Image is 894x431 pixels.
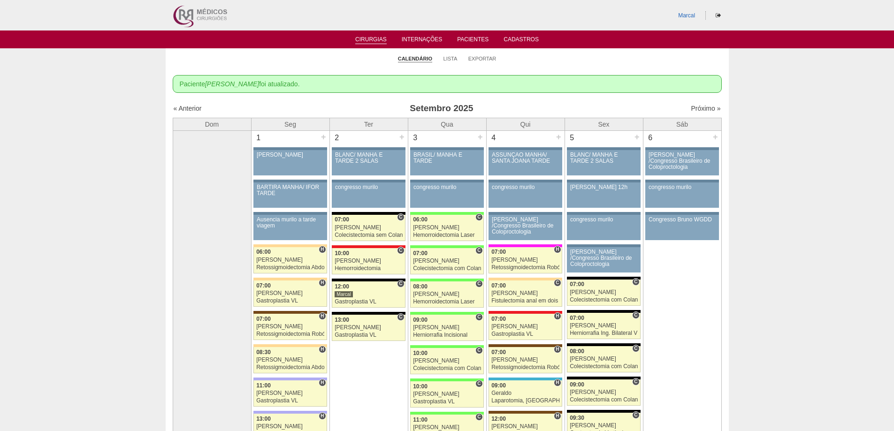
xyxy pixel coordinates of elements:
a: C 07:00 [PERSON_NAME] Colecistectomia com Colangiografia VL [410,248,483,274]
span: 09:00 [491,382,506,389]
span: Hospital [554,412,561,420]
span: Consultório [632,311,639,319]
div: Congresso Bruno WGDD [649,217,716,223]
a: [PERSON_NAME] 12h [567,182,640,208]
span: Consultório [475,247,482,254]
div: Geraldo [491,390,559,396]
a: C 10:00 [PERSON_NAME] Gastroplastia VL [410,381,483,408]
a: H 11:00 [PERSON_NAME] Gastroplastia VL [253,380,327,407]
a: C 06:00 [PERSON_NAME] Hemorroidectomia Laser [410,215,483,241]
span: Consultório [397,313,404,321]
div: [PERSON_NAME] [257,152,324,158]
div: Paciente foi atualizado. [173,75,722,93]
span: 11:00 [413,416,428,423]
div: ASSUNÇÃO MANHÃ/ SANTA JOANA TARDE [492,152,559,164]
div: Retossigmoidectomia Robótica [491,265,559,271]
a: C 13:00 [PERSON_NAME] Gastroplastia VL [332,315,405,341]
th: Ter [329,118,408,130]
span: 12:00 [335,283,349,290]
div: Colecistectomia com Colangiografia VL [570,297,638,303]
a: C 10:00 [PERSON_NAME] Hemorroidectomia [332,248,405,274]
div: Gastroplastia VL [413,399,481,405]
a: C 09:00 [PERSON_NAME] Herniorrafia Incisional [410,315,483,341]
span: 07:00 [413,250,428,257]
div: Gastroplastia VL [491,331,559,337]
a: Congresso Bruno WGDD [645,215,718,240]
div: Key: Blanc [567,343,640,346]
div: [PERSON_NAME] /Congresso Brasileiro de Coloproctologia [492,217,559,235]
div: congresso murilo [649,184,716,190]
span: Hospital [319,246,326,253]
div: Key: Brasil [410,378,483,381]
a: H 07:00 [PERSON_NAME] Retossigmoidectomia Robótica [489,347,562,373]
div: [PERSON_NAME] /Congresso Brasileiro de Coloproctologia [649,152,716,171]
div: Key: Aviso [645,147,718,150]
span: 07:00 [491,349,506,355]
div: Key: Blanc [567,410,640,413]
div: Key: Aviso [410,180,483,182]
span: Consultório [475,347,482,354]
div: congresso murilo [335,184,402,190]
span: Hospital [319,312,326,320]
span: 07:00 [256,282,271,289]
a: congresso murilo [567,215,640,240]
span: 10:00 [413,350,428,356]
div: Hemorroidectomia Laser [413,299,481,305]
div: Key: Blanc [567,310,640,313]
div: Key: Aviso [567,180,640,182]
a: H 07:00 [PERSON_NAME] Retossigmoidectomia Robótica [253,314,327,340]
span: 13:00 [256,416,271,422]
div: Key: Bartira [253,244,327,247]
a: C 07:00 [PERSON_NAME] Fistulectomia anal em dois tempos [489,280,562,307]
span: Consultório [475,280,482,287]
span: Hospital [319,346,326,353]
span: 07:00 [570,315,584,321]
div: [PERSON_NAME] [413,424,481,431]
i: Sair [716,13,721,18]
div: Colecistectomia com Colangiografia VL [570,363,638,370]
span: 08:30 [256,349,271,355]
th: Qua [408,118,486,130]
div: BLANC/ MANHÃ E TARDE 2 SALAS [570,152,637,164]
a: H 06:00 [PERSON_NAME] Retossigmoidectomia Abdominal VL [253,247,327,273]
div: [PERSON_NAME] [256,357,324,363]
div: Key: Blanc [332,212,405,215]
span: 07:00 [491,282,506,289]
span: 07:00 [570,281,584,287]
div: Key: Christóvão da Gama [253,378,327,380]
div: Key: Aviso [489,180,562,182]
div: Herniorrafia Ing. Bilateral VL [570,330,638,336]
a: congresso murilo [332,182,405,208]
a: « Anterior [174,105,202,112]
div: Retossigmoidectomia Robótica [491,364,559,371]
div: [PERSON_NAME] [256,290,324,296]
a: congresso murilo [489,182,562,208]
div: Marcal [335,291,353,298]
span: Consultório [632,278,639,286]
a: Internações [402,36,443,45]
span: 10:00 [413,383,428,390]
div: [PERSON_NAME] [335,325,403,331]
a: C 07:00 [PERSON_NAME] Colecistectomia sem Colangiografia VL [332,215,405,241]
div: [PERSON_NAME] /Congresso Brasileiro de Coloproctologia [570,249,637,268]
a: BRASIL/ MANHÃ E TARDE [410,150,483,175]
a: C 12:00 Marcal Gastroplastia VL [332,281,405,308]
div: Key: Santa Joana [489,411,562,414]
th: Seg [251,118,329,130]
span: Consultório [632,345,639,352]
div: [PERSON_NAME] [491,324,559,330]
div: Key: Aviso [567,244,640,247]
div: 4 [487,131,501,145]
div: [PERSON_NAME] [413,325,481,331]
div: Retossigmoidectomia Abdominal VL [256,265,324,271]
div: Key: Assunção [332,245,405,248]
div: Key: Brasil [410,412,483,415]
div: [PERSON_NAME] [256,390,324,396]
div: [PERSON_NAME] [413,291,481,297]
th: Sex [565,118,643,130]
span: 06:00 [256,249,271,255]
span: 12:00 [491,416,506,422]
div: [PERSON_NAME] [570,289,638,295]
div: 6 [643,131,658,145]
div: Key: Aviso [645,180,718,182]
